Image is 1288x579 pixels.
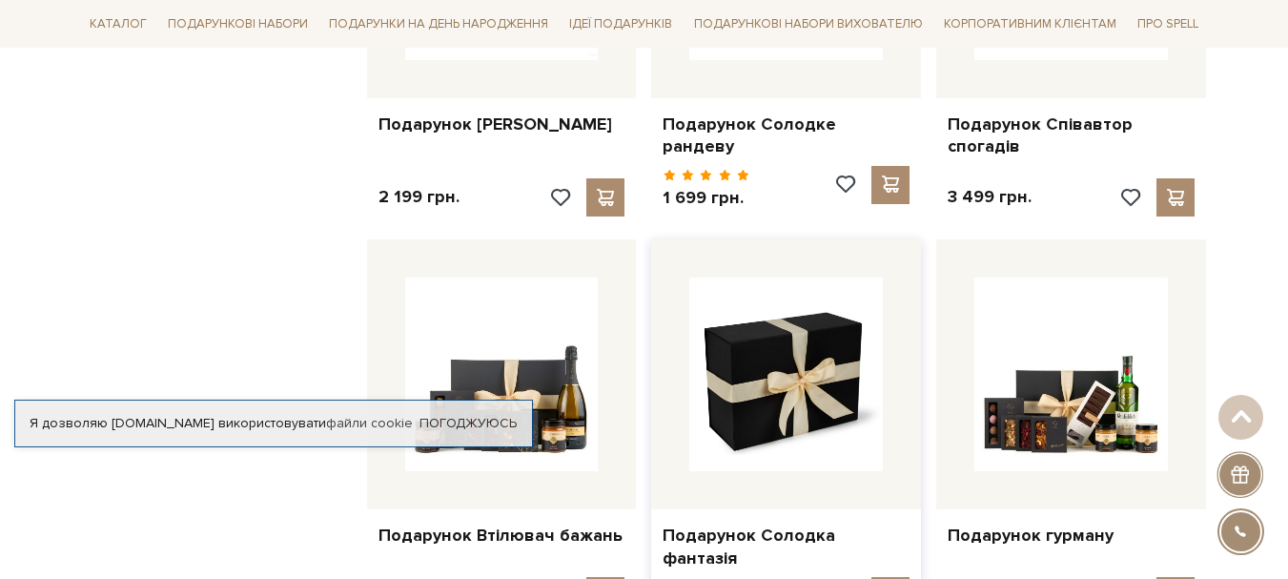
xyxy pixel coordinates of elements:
[378,186,460,208] p: 2 199 грн.
[378,114,625,135] a: Подарунок [PERSON_NAME]
[321,10,556,39] a: Подарунки на День народження
[326,415,413,431] a: файли cookie
[936,8,1124,40] a: Корпоративним клієнтам
[15,415,532,432] div: Я дозволяю [DOMAIN_NAME] використовувати
[948,114,1195,158] a: Подарунок Співавтор спогадів
[378,525,625,547] a: Подарунок Втілювач бажань
[686,8,930,40] a: Подарункові набори вихователю
[948,525,1195,547] a: Подарунок гурману
[689,278,883,471] img: Подарунок Солодка фантазія
[82,10,154,39] a: Каталог
[160,10,316,39] a: Подарункові набори
[663,187,749,209] p: 1 699 грн.
[663,525,910,569] a: Подарунок Солодка фантазія
[562,10,680,39] a: Ідеї подарунків
[419,415,517,432] a: Погоджуюсь
[663,114,910,158] a: Подарунок Солодке рандеву
[948,186,1032,208] p: 3 499 грн.
[1130,10,1206,39] a: Про Spell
